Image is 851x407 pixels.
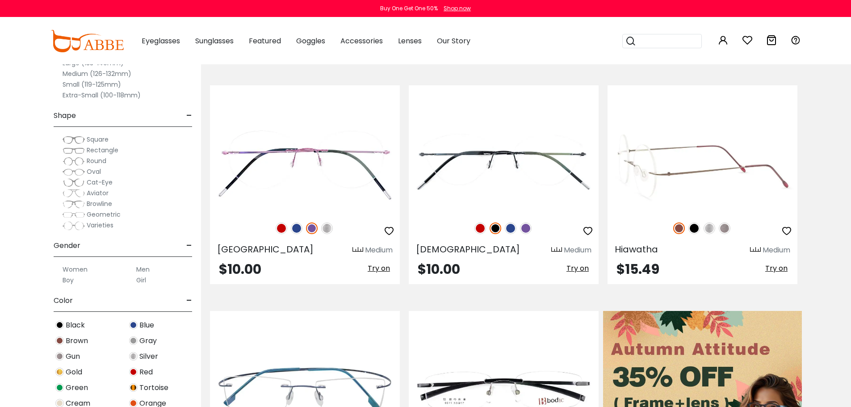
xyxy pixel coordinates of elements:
[490,222,501,234] img: Black
[63,68,131,79] label: Medium (126-132mm)
[276,222,287,234] img: Red
[87,146,118,155] span: Rectangle
[763,245,790,256] div: Medium
[136,264,150,275] label: Men
[439,4,471,12] a: Shop now
[139,336,157,346] span: Gray
[418,260,460,279] span: $10.00
[87,199,112,208] span: Browline
[437,36,470,46] span: Our Story
[54,290,73,311] span: Color
[55,368,64,376] img: Gold
[551,247,562,253] img: size ruler
[416,243,520,256] span: [DEMOGRAPHIC_DATA]
[63,221,85,231] img: Varieties.png
[474,222,486,234] img: Red
[129,368,138,376] img: Red
[321,222,333,234] img: Silver
[688,222,700,234] img: Black
[616,260,659,279] span: $15.49
[139,367,153,378] span: Red
[409,117,599,213] img: Black Huguenot - Metal ,Adjust Nose Pads
[763,263,790,274] button: Try on
[368,263,390,273] span: Try on
[63,275,74,285] label: Boy
[66,336,88,346] span: Brown
[129,336,138,345] img: Gray
[63,178,85,187] img: Cat-Eye.png
[608,117,797,213] img: Brown Hiawatha - Metal ,Adjust Nose Pads
[63,135,85,144] img: Square.png
[63,146,85,155] img: Rectangle.png
[87,178,113,187] span: Cat-Eye
[380,4,438,13] div: Buy One Get One 50%
[719,222,730,234] img: Gun
[129,352,138,361] img: Silver
[63,200,85,209] img: Browline.png
[139,351,158,362] span: Silver
[129,383,138,392] img: Tortoise
[249,36,281,46] span: Featured
[87,210,121,219] span: Geometric
[520,222,532,234] img: Purple
[765,263,788,273] span: Try on
[750,247,761,253] img: size ruler
[63,157,85,166] img: Round.png
[219,260,261,279] span: $10.00
[352,247,363,253] img: size ruler
[63,79,121,90] label: Small (119-125mm)
[296,36,325,46] span: Goggles
[291,222,302,234] img: Blue
[186,290,192,311] span: -
[55,352,64,361] img: Gun
[63,189,85,198] img: Aviator.png
[66,367,82,378] span: Gold
[87,221,113,230] span: Varieties
[87,167,101,176] span: Oval
[63,168,85,176] img: Oval.png
[87,189,109,197] span: Aviator
[306,222,318,234] img: Purple
[186,105,192,126] span: -
[63,210,85,219] img: Geometric.png
[340,36,383,46] span: Accessories
[566,263,589,273] span: Try on
[673,222,685,234] img: Brown
[217,243,314,256] span: [GEOGRAPHIC_DATA]
[210,117,400,213] img: Purple Terrace Park - Metal ,Adjust Nose Pads
[398,36,422,46] span: Lenses
[87,156,106,165] span: Round
[129,321,138,329] img: Blue
[195,36,234,46] span: Sunglasses
[186,235,192,256] span: -
[142,36,180,46] span: Eyeglasses
[365,245,393,256] div: Medium
[704,222,715,234] img: Silver
[564,263,591,274] button: Try on
[54,105,76,126] span: Shape
[87,135,109,144] span: Square
[444,4,471,13] div: Shop now
[66,351,80,362] span: Gun
[54,235,80,256] span: Gender
[365,263,393,274] button: Try on
[66,382,88,393] span: Green
[63,264,88,275] label: Women
[564,245,591,256] div: Medium
[55,383,64,392] img: Green
[55,321,64,329] img: Black
[63,90,141,101] label: Extra-Small (100-118mm)
[136,275,146,285] label: Girl
[505,222,516,234] img: Blue
[139,320,154,331] span: Blue
[66,320,85,331] span: Black
[50,30,124,52] img: abbeglasses.com
[139,382,168,393] span: Tortoise
[615,243,658,256] span: Hiawatha
[55,336,64,345] img: Brown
